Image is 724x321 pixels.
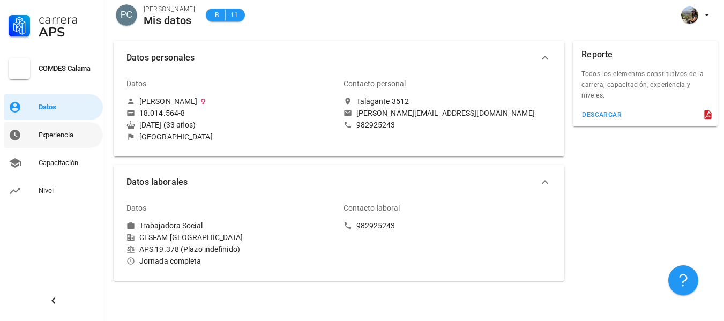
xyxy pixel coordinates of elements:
div: Contacto laboral [344,195,400,221]
a: 982925243 [344,120,552,130]
div: Experiencia [39,131,99,139]
div: Datos [126,71,147,96]
a: Capacitación [4,150,103,176]
div: [DATE] (33 años) [126,120,335,130]
div: APS [39,26,99,39]
div: avatar [681,6,698,24]
div: COMDES Calama [39,64,99,73]
span: 11 [230,10,238,20]
a: Experiencia [4,122,103,148]
a: Nivel [4,178,103,204]
div: CESFAM [GEOGRAPHIC_DATA] [126,233,335,242]
div: descargar [581,111,622,118]
div: [GEOGRAPHIC_DATA] [139,132,213,141]
div: 982925243 [356,120,395,130]
div: Datos [39,103,99,111]
div: Capacitación [39,159,99,167]
div: Talagante 3512 [356,96,409,106]
div: [PERSON_NAME][EMAIL_ADDRESS][DOMAIN_NAME] [356,108,535,118]
div: APS 19.378 (Plazo indefinido) [126,244,335,254]
span: PC [121,4,132,26]
div: Todos los elementos constitutivos de la carrera; capacitación, experiencia y niveles. [573,69,718,107]
a: Datos [4,94,103,120]
div: Jornada completa [126,256,335,266]
a: Talagante 3512 [344,96,552,106]
a: [PERSON_NAME][EMAIL_ADDRESS][DOMAIN_NAME] [344,108,552,118]
div: 982925243 [356,221,395,230]
span: B [212,10,221,20]
span: Datos personales [126,50,539,65]
div: Contacto personal [344,71,406,96]
div: 18.014.564-8 [139,108,185,118]
div: Trabajadora Social [139,221,203,230]
div: [PERSON_NAME] [139,96,197,106]
a: 982925243 [344,221,552,230]
div: Datos [126,195,147,221]
div: [PERSON_NAME] [144,4,195,14]
div: Reporte [581,41,613,69]
button: Datos personales [114,41,564,75]
button: Datos laborales [114,165,564,199]
div: avatar [116,4,137,26]
div: Nivel [39,186,99,195]
span: Datos laborales [126,175,539,190]
button: descargar [577,107,626,122]
div: Mis datos [144,14,195,26]
div: Carrera [39,13,99,26]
